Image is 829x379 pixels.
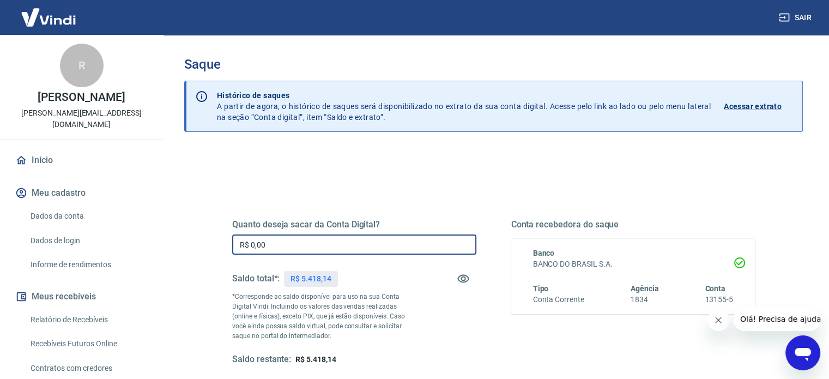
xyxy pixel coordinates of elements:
[13,1,84,34] img: Vindi
[38,92,125,103] p: [PERSON_NAME]
[7,8,92,16] span: Olá! Precisa de ajuda?
[217,90,711,101] p: Histórico de saques
[13,285,150,309] button: Meus recebíveis
[13,181,150,205] button: Meu cadastro
[705,284,725,293] span: Conta
[533,294,584,305] h6: Conta Corrente
[631,284,659,293] span: Agência
[232,219,476,230] h5: Quanto deseja sacar da Conta Digital?
[60,44,104,87] div: R
[26,205,150,227] a: Dados da conta
[26,254,150,276] a: Informe de rendimentos
[705,294,733,305] h6: 13155-5
[9,107,154,130] p: [PERSON_NAME][EMAIL_ADDRESS][DOMAIN_NAME]
[785,335,820,370] iframe: Botão para abrir a janela de mensagens
[724,101,782,112] p: Acessar extrato
[26,230,150,252] a: Dados de login
[217,90,711,123] p: A partir de agora, o histórico de saques será disponibilizado no extrato da sua conta digital. Ac...
[724,90,794,123] a: Acessar extrato
[184,57,803,72] h3: Saque
[533,258,734,270] h6: BANCO DO BRASIL S.A.
[26,333,150,355] a: Recebíveis Futuros Online
[631,294,659,305] h6: 1834
[295,355,336,364] span: R$ 5.418,14
[232,354,291,365] h5: Saldo restante:
[533,284,549,293] span: Tipo
[707,309,729,331] iframe: Fechar mensagem
[777,8,816,28] button: Sair
[533,249,555,257] span: Banco
[13,148,150,172] a: Início
[511,219,755,230] h5: Conta recebedora do saque
[232,292,415,341] p: *Corresponde ao saldo disponível para uso na sua Conta Digital Vindi. Incluindo os valores das ve...
[232,273,280,284] h5: Saldo total*:
[734,307,820,331] iframe: Mensagem da empresa
[26,309,150,331] a: Relatório de Recebíveis
[291,273,331,285] p: R$ 5.418,14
